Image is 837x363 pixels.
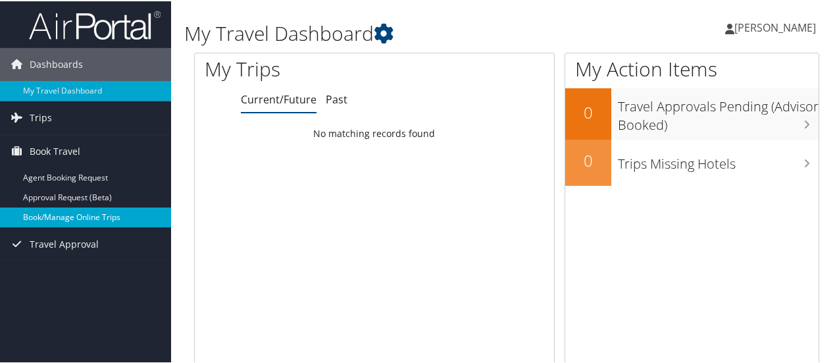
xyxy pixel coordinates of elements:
[618,90,819,133] h3: Travel Approvals Pending (Advisor Booked)
[326,91,347,105] a: Past
[734,19,816,34] span: [PERSON_NAME]
[30,134,80,167] span: Book Travel
[618,147,819,172] h3: Trips Missing Hotels
[725,7,829,46] a: [PERSON_NAME]
[30,227,99,260] span: Travel Approval
[565,138,819,184] a: 0Trips Missing Hotels
[241,91,317,105] a: Current/Future
[565,87,819,138] a: 0Travel Approvals Pending (Advisor Booked)
[565,54,819,82] h1: My Action Items
[565,100,611,123] h2: 0
[29,9,161,40] img: airportal-logo.png
[565,148,611,171] h2: 0
[205,54,394,82] h1: My Trips
[30,100,52,133] span: Trips
[195,121,554,144] td: No matching records found
[30,47,83,80] span: Dashboards
[184,18,614,46] h1: My Travel Dashboard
